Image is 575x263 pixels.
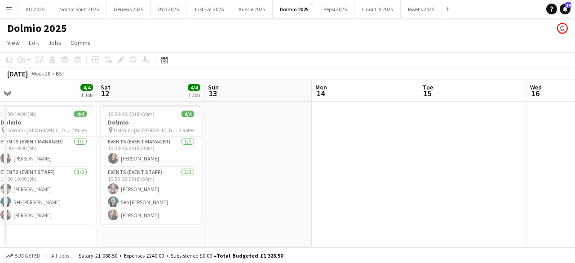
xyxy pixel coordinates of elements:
span: Total Budgeted £1 328.50 [217,252,283,259]
span: Budgeted [14,253,40,259]
a: 14 [560,4,571,14]
span: Jobs [48,39,62,47]
button: M&M's 2025 [401,0,442,18]
button: Pepsi 2025 [316,0,354,18]
button: Aussie 2025 [231,0,273,18]
a: Edit [25,37,43,49]
a: Comms [67,37,94,49]
button: Dolmio 2025 [273,0,316,18]
span: All jobs [49,252,71,259]
app-user-avatar: Rosie Benjamin [557,23,568,34]
a: Jobs [44,37,65,49]
button: AO 2025 [18,0,52,18]
span: Week 28 [30,70,52,77]
span: 14 [565,2,571,8]
span: Comms [71,39,91,47]
div: [DATE] [7,69,28,78]
button: Just Eat 2025 [186,0,231,18]
button: Nordic Spirit 2025 [52,0,106,18]
button: Budgeted [4,251,42,261]
span: Edit [29,39,39,47]
span: View [7,39,20,47]
div: BST [56,70,65,77]
h1: Dolmio 2025 [7,22,67,35]
div: Salary £1 088.50 + Expenses £240.00 + Subsistence £0.00 = [79,252,283,259]
button: Genesis 2025 [106,0,151,18]
button: BYD 2025 [151,0,186,18]
a: View [4,37,23,49]
button: Liquid IV 2025 [354,0,401,18]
